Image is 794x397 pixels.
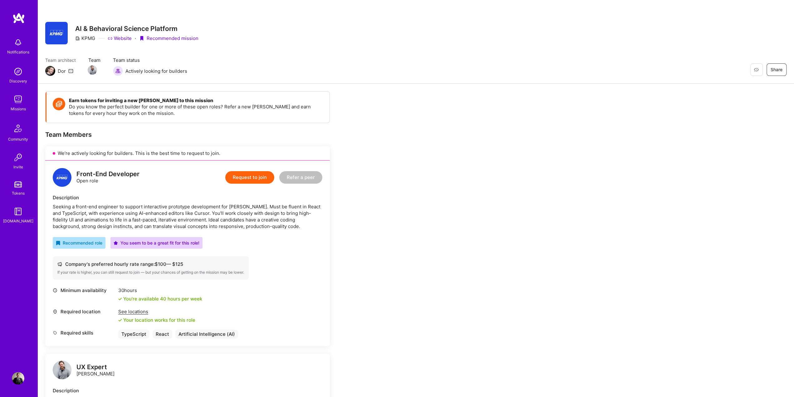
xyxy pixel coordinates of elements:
[68,68,73,73] i: icon Mail
[45,66,55,76] img: Team Architect
[53,168,71,187] img: logo
[69,103,323,117] p: Do you know the perfect builder for one or more of these open roles? Refer a new [PERSON_NAME] an...
[114,240,199,246] div: You seem to be a great fit for this role!
[76,364,114,370] div: UX Expert
[53,287,115,294] div: Minimum availability
[279,171,322,184] button: Refer a peer
[10,372,26,385] a: User Avatar
[108,35,132,42] a: Website
[12,12,25,24] img: logo
[53,330,115,336] div: Required skills
[53,309,57,314] i: icon Location
[113,57,187,63] span: Team status
[53,330,57,335] i: icon Tag
[12,93,24,106] img: teamwork
[57,270,244,275] div: If your rate is higher, you can still request to join — but your chances of getting on the missio...
[767,63,787,76] button: Share
[113,66,123,76] img: Actively looking for builders
[7,49,29,55] div: Notifications
[225,171,274,184] button: Request to join
[118,317,195,323] div: Your location works for this role
[118,297,122,301] i: icon Check
[153,330,172,339] div: React
[53,194,322,201] div: Description
[14,181,22,187] img: tokens
[118,295,202,302] div: You're available 40 hours per week
[75,35,95,42] div: KPMG
[139,35,198,42] div: Recommended mission
[76,171,139,177] div: Front-End Developer
[12,36,24,49] img: bell
[75,25,198,32] h3: AI & Behavioral Science Platform
[8,136,28,142] div: Community
[76,364,114,377] div: [PERSON_NAME]
[125,68,187,74] span: Actively looking for builders
[118,287,202,294] div: 30 hours
[9,78,27,84] div: Discovery
[45,22,68,44] img: Company Logo
[12,372,24,385] img: User Avatar
[75,36,80,41] i: icon CompanyGray
[45,146,330,161] div: We’re actively looking for builders. This is the best time to request to join.
[69,98,323,103] h4: Earn tokens for inviting a new [PERSON_NAME] to this mission
[56,241,60,245] i: icon RecommendedBadge
[3,218,33,224] div: [DOMAIN_NAME]
[88,65,96,75] a: Team Member Avatar
[12,151,24,164] img: Invite
[13,164,23,170] div: Invite
[11,121,26,136] img: Community
[53,288,57,293] i: icon Clock
[114,241,118,245] i: icon PurpleStar
[53,98,65,110] img: Token icon
[56,240,102,246] div: Recommended role
[45,131,330,139] div: Team Members
[771,67,782,73] span: Share
[754,67,759,72] i: icon EyeClosed
[12,205,24,218] img: guide book
[12,190,25,196] div: Tokens
[53,387,322,394] div: Description
[57,261,244,267] div: Company's preferred hourly rate range: $ 100 — $ 125
[139,36,144,41] i: icon PurpleRibbon
[118,318,122,322] i: icon Check
[88,57,100,63] span: Team
[58,68,66,74] div: Dor
[118,308,195,315] div: See locations
[88,65,97,75] img: Team Member Avatar
[135,35,136,42] div: ·
[53,308,115,315] div: Required location
[11,106,26,112] div: Missions
[45,57,76,63] span: Team architect
[57,262,62,266] i: icon Cash
[12,65,24,78] img: discovery
[53,360,71,379] img: logo
[118,330,149,339] div: TypeScript
[175,330,238,339] div: Artificial Intelligence (AI)
[53,203,322,230] div: Seeking a front-end engineer to support interactive prototype development for [PERSON_NAME]. Must...
[53,360,71,381] a: logo
[76,171,139,184] div: Open role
